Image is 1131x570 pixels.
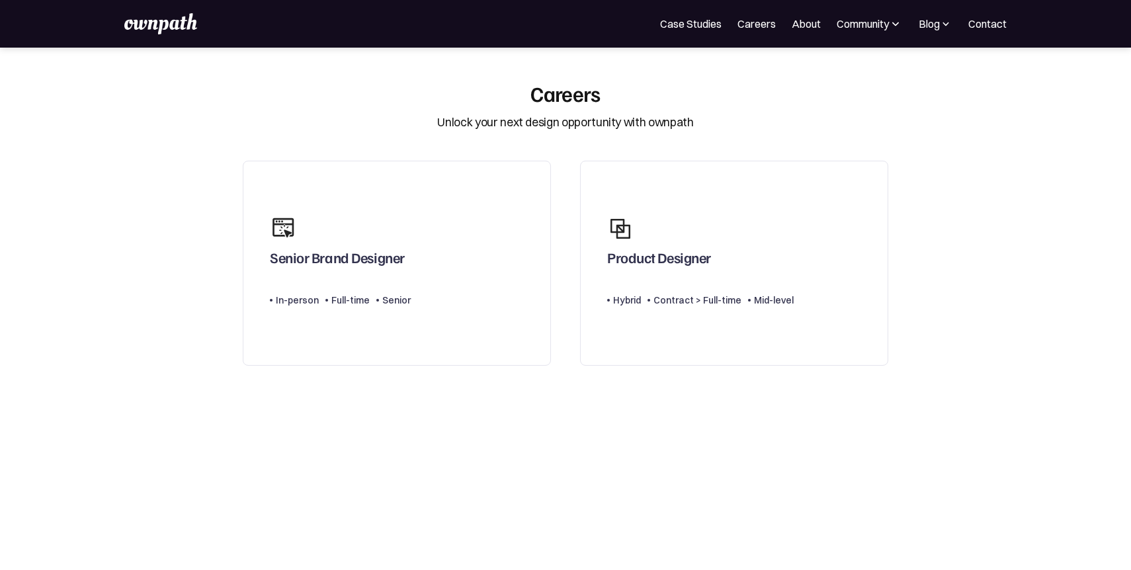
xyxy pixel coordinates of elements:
div: In-person [276,292,319,308]
div: Contract > Full-time [653,292,741,308]
div: Hybrid [613,292,641,308]
a: Senior Brand DesignerIn-personFull-timeSenior [243,161,551,366]
div: Mid-level [754,292,794,308]
div: Community [837,16,889,32]
div: Product Designer [607,249,711,272]
a: Careers [737,16,776,32]
div: Senior [382,292,411,308]
div: Full-time [331,292,370,308]
div: Blog [918,16,952,32]
div: Blog [919,16,940,32]
a: About [792,16,821,32]
div: Community [837,16,902,32]
div: Unlock your next design opportunity with ownpath [437,114,693,131]
div: Senior Brand Designer [270,249,405,272]
a: Case Studies [660,16,722,32]
a: Product DesignerHybridContract > Full-timeMid-level [580,161,888,366]
div: Careers [530,81,601,106]
a: Contact [968,16,1007,32]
